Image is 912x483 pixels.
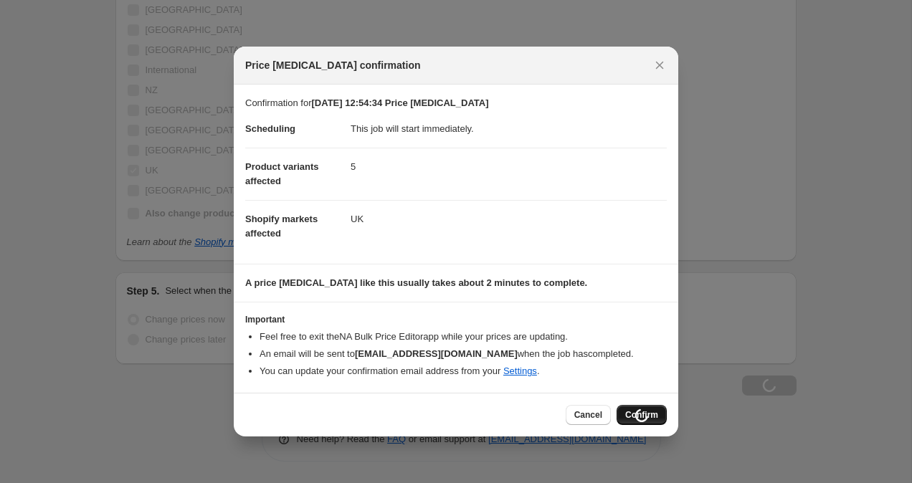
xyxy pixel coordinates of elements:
[351,148,667,186] dd: 5
[355,348,518,359] b: [EMAIL_ADDRESS][DOMAIN_NAME]
[245,161,319,186] span: Product variants affected
[351,110,667,148] dd: This job will start immediately.
[260,330,667,344] li: Feel free to exit the NA Bulk Price Editor app while your prices are updating.
[245,123,295,134] span: Scheduling
[245,96,667,110] p: Confirmation for
[574,409,602,421] span: Cancel
[351,200,667,238] dd: UK
[245,277,587,288] b: A price [MEDICAL_DATA] like this usually takes about 2 minutes to complete.
[260,364,667,378] li: You can update your confirmation email address from your .
[650,55,670,75] button: Close
[245,214,318,239] span: Shopify markets affected
[245,314,667,325] h3: Important
[245,58,421,72] span: Price [MEDICAL_DATA] confirmation
[260,347,667,361] li: An email will be sent to when the job has completed .
[566,405,611,425] button: Cancel
[503,365,537,376] a: Settings
[311,97,488,108] b: [DATE] 12:54:34 Price [MEDICAL_DATA]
